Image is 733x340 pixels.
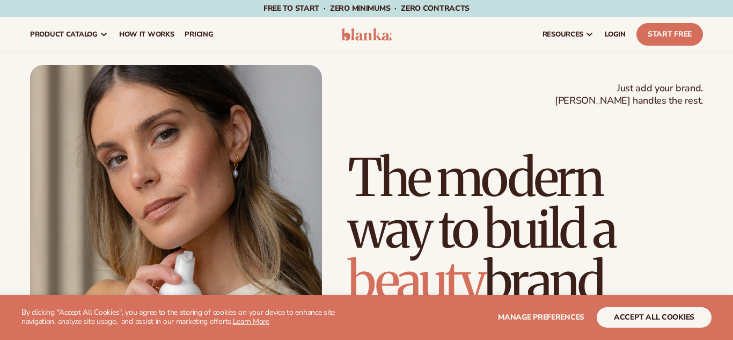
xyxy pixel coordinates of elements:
span: resources [543,30,583,39]
a: How It Works [114,17,180,52]
span: Just add your brand. [PERSON_NAME] handles the rest. [555,82,703,107]
a: Learn More [233,316,269,327]
span: How It Works [119,30,174,39]
span: Manage preferences [498,312,584,322]
button: accept all cookies [597,307,712,328]
a: pricing [179,17,218,52]
span: beauty [348,249,484,313]
a: LOGIN [599,17,631,52]
span: pricing [185,30,213,39]
a: Start Free [636,23,703,46]
span: LOGIN [605,30,626,39]
a: product catalog [25,17,114,52]
span: product catalog [30,30,98,39]
h1: The modern way to build a brand [348,152,703,307]
a: resources [537,17,599,52]
p: By clicking "Accept All Cookies", you agree to the storing of cookies on your device to enhance s... [21,308,366,327]
img: logo [341,28,392,41]
span: Free to start · ZERO minimums · ZERO contracts [263,3,470,13]
button: Manage preferences [498,307,584,328]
